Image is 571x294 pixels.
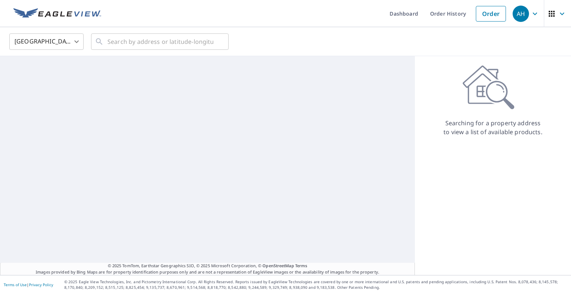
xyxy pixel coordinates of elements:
a: Terms of Use [4,282,27,287]
img: EV Logo [13,8,101,19]
p: © 2025 Eagle View Technologies, Inc. and Pictometry International Corp. All Rights Reserved. Repo... [64,279,567,290]
span: © 2025 TomTom, Earthstar Geographics SIO, © 2025 Microsoft Corporation, © [108,263,307,269]
a: Terms [295,263,307,268]
input: Search by address or latitude-longitude [107,31,213,52]
p: | [4,282,53,287]
p: Searching for a property address to view a list of available products. [443,119,543,136]
a: Privacy Policy [29,282,53,287]
a: OpenStreetMap [262,263,294,268]
div: AH [513,6,529,22]
div: [GEOGRAPHIC_DATA] [9,31,84,52]
a: Order [476,6,506,22]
